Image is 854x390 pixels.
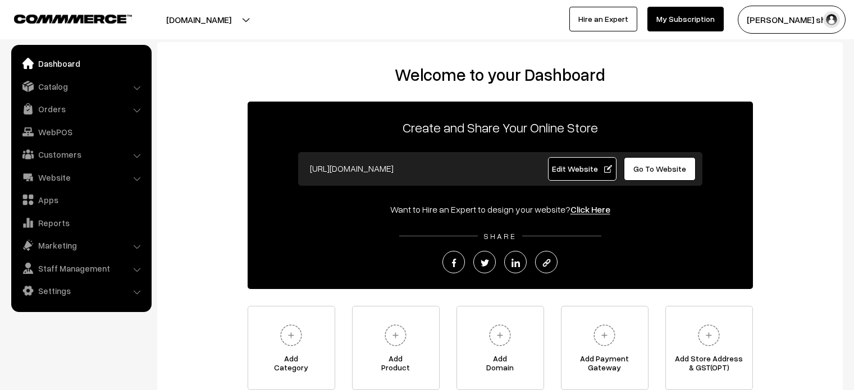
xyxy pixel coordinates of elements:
a: Click Here [570,204,610,215]
a: Apps [14,190,148,210]
a: Edit Website [548,157,616,181]
h2: Welcome to your Dashboard [168,65,832,85]
span: Add Store Address & GST(OPT) [666,354,752,377]
a: AddProduct [352,306,440,390]
a: My Subscription [647,7,724,31]
a: Website [14,167,148,187]
div: Want to Hire an Expert to design your website? [248,203,753,216]
button: [DOMAIN_NAME] [127,6,271,34]
img: plus.svg [380,320,411,351]
a: Staff Management [14,258,148,278]
img: COMMMERCE [14,15,132,23]
span: Add Category [248,354,335,377]
a: Dashboard [14,53,148,74]
a: Marketing [14,235,148,255]
a: Catalog [14,76,148,97]
span: SHARE [478,231,522,241]
span: Add Domain [457,354,544,377]
span: Add Payment Gateway [561,354,648,377]
a: Go To Website [624,157,696,181]
p: Create and Share Your Online Store [248,117,753,137]
img: user [823,11,840,28]
a: Add Store Address& GST(OPT) [665,306,753,390]
a: Reports [14,213,148,233]
a: WebPOS [14,122,148,142]
a: AddCategory [248,306,335,390]
img: plus.svg [589,320,620,351]
a: Customers [14,144,148,164]
span: Add Product [353,354,439,377]
img: plus.svg [276,320,307,351]
a: Add PaymentGateway [561,306,649,390]
a: COMMMERCE [14,11,112,25]
span: Edit Website [552,164,612,173]
span: Go To Website [633,164,686,173]
a: AddDomain [456,306,544,390]
a: Orders [14,99,148,119]
img: plus.svg [693,320,724,351]
a: Settings [14,281,148,301]
a: Hire an Expert [569,7,637,31]
img: plus.svg [485,320,515,351]
button: [PERSON_NAME] sha… [738,6,846,34]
